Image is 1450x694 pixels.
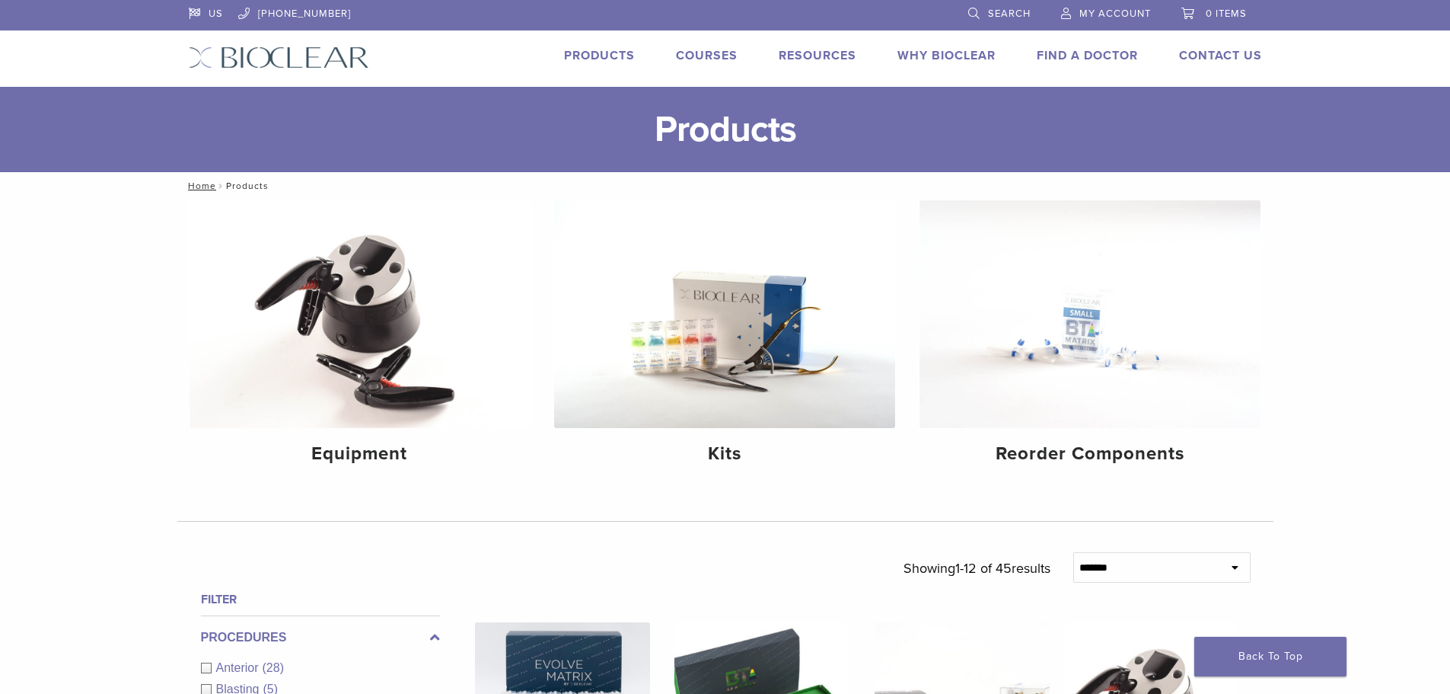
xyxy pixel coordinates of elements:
[183,181,216,191] a: Home
[676,48,738,63] a: Courses
[216,182,226,190] span: /
[1037,48,1138,63] a: Find A Doctor
[779,48,856,63] a: Resources
[564,48,635,63] a: Products
[189,46,369,69] img: Bioclear
[1206,8,1247,20] span: 0 items
[566,440,883,468] h4: Kits
[190,200,531,428] img: Equipment
[932,440,1248,468] h4: Reorder Components
[177,172,1273,200] nav: Products
[216,661,263,674] span: Anterior
[554,200,895,428] img: Kits
[201,628,440,647] label: Procedures
[1079,8,1151,20] span: My Account
[201,590,440,609] h4: Filter
[1194,637,1346,676] a: Back To Top
[263,661,284,674] span: (28)
[988,8,1031,20] span: Search
[919,200,1260,478] a: Reorder Components
[897,48,996,63] a: Why Bioclear
[554,200,895,478] a: Kits
[190,200,531,478] a: Equipment
[1179,48,1262,63] a: Contact Us
[903,552,1050,584] p: Showing results
[919,200,1260,428] img: Reorder Components
[202,440,518,468] h4: Equipment
[955,560,1012,577] span: 1-12 of 45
